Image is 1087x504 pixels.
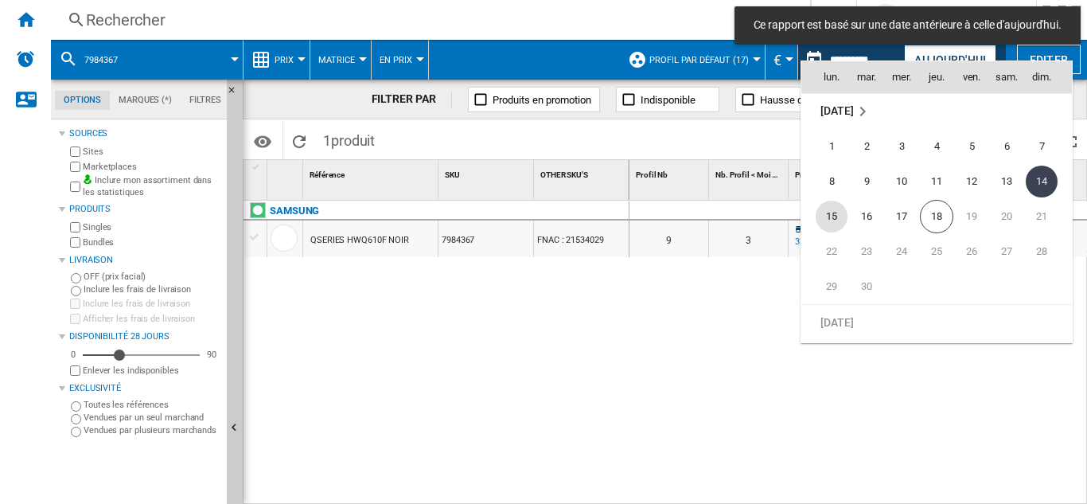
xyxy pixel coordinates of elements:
td: Tuesday September 16 2025 [849,199,884,234]
td: Saturday September 6 2025 [989,129,1024,164]
span: 3 [886,131,918,162]
td: Wednesday September 3 2025 [884,129,919,164]
th: lun. [801,61,849,93]
span: 14 [1026,166,1058,197]
span: 13 [991,166,1023,197]
span: 4 [921,131,953,162]
td: Friday September 26 2025 [954,234,989,269]
tr: Week 3 [801,199,1072,234]
td: Monday September 15 2025 [801,199,849,234]
span: 9 [851,166,882,197]
td: Thursday September 11 2025 [919,164,954,199]
span: 6 [991,131,1023,162]
span: 1 [816,131,847,162]
td: Tuesday September 30 2025 [849,269,884,305]
tr: Week 5 [801,269,1072,305]
span: 8 [816,166,847,197]
td: Monday September 8 2025 [801,164,849,199]
tr: Week undefined [801,304,1072,340]
td: Tuesday September 9 2025 [849,164,884,199]
span: 10 [886,166,918,197]
td: Saturday September 20 2025 [989,199,1024,234]
span: 18 [920,200,953,233]
td: Thursday September 4 2025 [919,129,954,164]
td: Monday September 22 2025 [801,234,849,269]
td: Sunday September 28 2025 [1024,234,1072,269]
td: Thursday September 25 2025 [919,234,954,269]
th: sam. [989,61,1024,93]
td: Saturday September 27 2025 [989,234,1024,269]
tr: Week 2 [801,164,1072,199]
span: 7 [1026,131,1058,162]
td: Monday September 29 2025 [801,269,849,305]
span: 17 [886,201,918,232]
th: jeu. [919,61,954,93]
td: Friday September 12 2025 [954,164,989,199]
td: Saturday September 13 2025 [989,164,1024,199]
tr: Week 1 [801,129,1072,164]
td: Wednesday September 24 2025 [884,234,919,269]
td: Wednesday September 10 2025 [884,164,919,199]
span: 2 [851,131,882,162]
td: Friday September 19 2025 [954,199,989,234]
tr: Week undefined [801,93,1072,129]
td: Tuesday September 2 2025 [849,129,884,164]
span: [DATE] [820,315,853,328]
th: ven. [954,61,989,93]
span: 16 [851,201,882,232]
span: 11 [921,166,953,197]
td: Thursday September 18 2025 [919,199,954,234]
td: Monday September 1 2025 [801,129,849,164]
span: 12 [956,166,988,197]
span: Ce rapport est basé sur une date antérieure à celle d'aujourd'hui. [749,18,1066,33]
td: Sunday September 14 2025 [1024,164,1072,199]
th: dim. [1024,61,1072,93]
td: September 2025 [801,93,1072,129]
td: Sunday September 7 2025 [1024,129,1072,164]
td: Friday September 5 2025 [954,129,989,164]
td: Tuesday September 23 2025 [849,234,884,269]
span: [DATE] [820,104,853,117]
span: 5 [956,131,988,162]
td: Sunday September 21 2025 [1024,199,1072,234]
tr: Week 4 [801,234,1072,269]
th: mar. [849,61,884,93]
td: Wednesday September 17 2025 [884,199,919,234]
span: 15 [816,201,847,232]
th: mer. [884,61,919,93]
md-calendar: Calendar [801,61,1072,342]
